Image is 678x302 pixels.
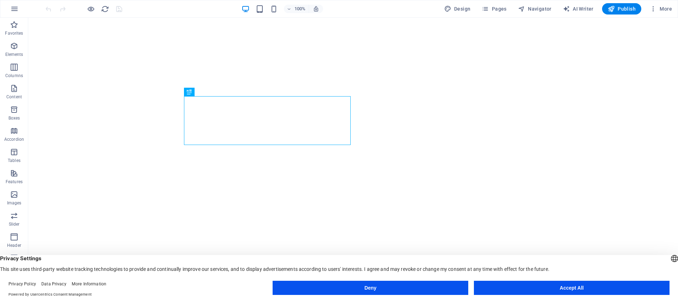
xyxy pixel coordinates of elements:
[313,6,319,12] i: On resize automatically adjust zoom level to fit chosen device.
[8,158,20,163] p: Tables
[284,5,309,13] button: 100%
[441,3,474,14] div: Design (Ctrl+Alt+Y)
[560,3,596,14] button: AI Writer
[7,243,21,248] p: Header
[479,3,509,14] button: Pages
[5,52,23,57] p: Elements
[87,5,95,13] button: Click here to leave preview mode and continue editing
[8,115,20,121] p: Boxes
[7,200,22,206] p: Images
[5,73,23,79] p: Columns
[650,5,672,12] span: More
[4,137,24,142] p: Accordion
[5,30,23,36] p: Favorites
[295,5,306,13] h6: 100%
[6,179,23,185] p: Features
[9,221,20,227] p: Slider
[101,5,109,13] button: reload
[563,5,594,12] span: AI Writer
[482,5,506,12] span: Pages
[444,5,471,12] span: Design
[441,3,474,14] button: Design
[101,5,109,13] i: Reload page
[602,3,641,14] button: Publish
[6,94,22,100] p: Content
[518,5,552,12] span: Navigator
[608,5,636,12] span: Publish
[515,3,554,14] button: Navigator
[647,3,675,14] button: More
